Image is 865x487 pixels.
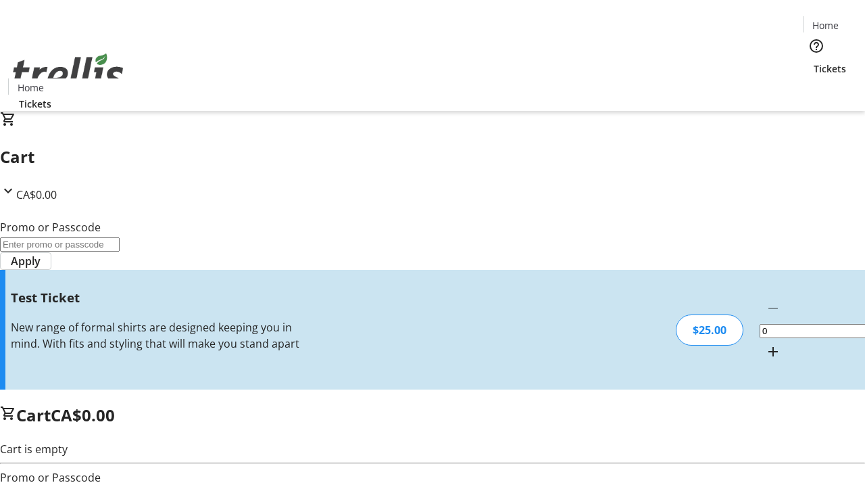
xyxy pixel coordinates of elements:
a: Home [804,18,847,32]
button: Cart [803,76,830,103]
span: Tickets [19,97,51,111]
a: Tickets [8,97,62,111]
div: New range of formal shirts are designed keeping you in mind. With fits and styling that will make... [11,319,306,352]
span: Tickets [814,62,846,76]
span: Apply [11,253,41,269]
h3: Test Ticket [11,288,306,307]
span: CA$0.00 [16,187,57,202]
span: CA$0.00 [51,404,115,426]
button: Increment by one [760,338,787,365]
div: $25.00 [676,315,743,346]
img: Orient E2E Organization sZTEsz5ByT's Logo [8,39,128,106]
button: Help [803,32,830,60]
span: Home [812,18,839,32]
span: Home [18,80,44,95]
a: Home [9,80,52,95]
a: Tickets [803,62,857,76]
